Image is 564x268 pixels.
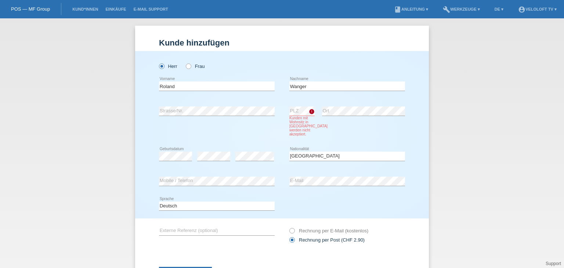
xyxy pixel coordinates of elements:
[289,228,294,237] input: Rechnung per E-Mail (kostenlos)
[159,38,405,47] h1: Kunde hinzufügen
[186,64,205,69] label: Frau
[514,7,560,11] a: account_circleVeloLoft TV ▾
[491,7,507,11] a: DE ▾
[186,64,191,68] input: Frau
[443,6,450,13] i: build
[102,7,130,11] a: Einkäufe
[289,228,368,233] label: Rechnung per E-Mail (kostenlos)
[159,64,177,69] label: Herr
[289,237,294,246] input: Rechnung per Post (CHF 2.90)
[546,261,561,266] a: Support
[394,6,401,13] i: book
[309,109,315,115] i: error
[11,6,50,12] a: POS — MF Group
[130,7,172,11] a: E-Mail Support
[390,7,432,11] a: bookAnleitung ▾
[289,116,315,136] div: Kunden mit Wohnsitz in [GEOGRAPHIC_DATA] werden nicht akzeptiert.
[69,7,102,11] a: Kund*innen
[518,6,525,13] i: account_circle
[439,7,484,11] a: buildWerkzeuge ▾
[289,237,365,243] label: Rechnung per Post (CHF 2.90)
[159,64,164,68] input: Herr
